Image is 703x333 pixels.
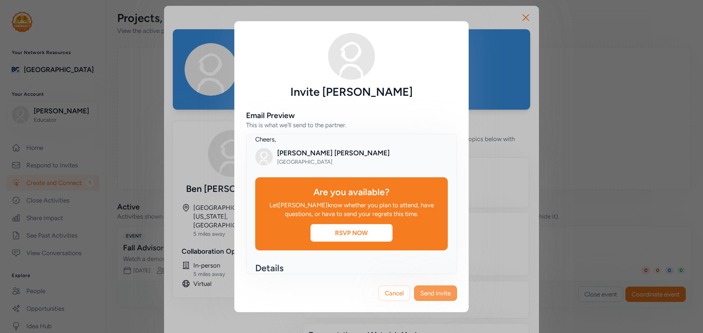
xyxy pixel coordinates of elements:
[379,285,410,301] button: Cancel
[264,201,439,218] div: Let [PERSON_NAME] know whether you plan to attend, have questions, or have to send your regrets t...
[328,33,375,80] img: Avatar
[277,158,390,166] div: [GEOGRAPHIC_DATA]
[255,262,448,274] div: Details
[255,135,448,144] div: Cheers,
[420,289,451,298] span: Send invite
[310,228,393,237] div: RSVP Now
[246,121,347,129] div: This is what we'll send to the partner.
[414,285,457,301] button: Send invite
[277,148,390,158] div: [PERSON_NAME] [PERSON_NAME]
[264,186,439,198] div: Are you available?
[246,86,457,99] h5: Invite [PERSON_NAME]
[385,289,404,298] span: Cancel
[255,148,273,166] img: Avatar
[246,110,295,121] div: Email Preview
